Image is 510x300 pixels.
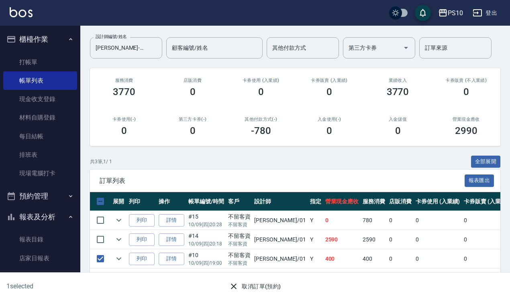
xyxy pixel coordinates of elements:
th: 營業現金應收 [323,192,361,211]
div: 1000 [372,269,398,290]
p: 共 3 筆, 1 / 1 [90,158,112,165]
td: Y [308,211,323,230]
a: 詳情 [159,253,184,265]
button: 報表匯出 [465,174,494,187]
h3: 2990 [455,125,477,136]
a: 現場電腦打卡 [3,164,77,182]
label: 設計師編號/姓名 [96,34,127,40]
td: 780 [361,211,387,230]
td: 0 [387,230,414,249]
td: Y [308,230,323,249]
button: 登出 [469,6,500,20]
td: 2590 [361,230,387,249]
h2: 第三方卡券(-) [168,117,217,122]
a: 現金收支登錄 [3,90,77,108]
p: 不留客資 [228,221,251,228]
a: 店家日報表 [3,249,77,268]
h3: 0 [395,125,401,136]
h3: 0 [463,86,469,97]
th: 操作 [157,192,186,211]
button: 列印 [129,214,155,227]
td: #15 [186,211,226,230]
a: 詳情 [159,214,184,227]
a: 打帳單 [3,53,77,71]
th: 設計師 [252,192,308,211]
span: 訂單列表 [100,177,465,185]
td: 0 [387,249,414,268]
td: 0 [414,249,462,268]
h2: 店販消費 [168,78,217,83]
th: 展開 [111,192,127,211]
td: 400 [323,249,361,268]
button: save [415,5,431,21]
td: 0 [414,230,462,249]
p: 不留客資 [228,240,251,247]
p: 10/09 (四) 20:18 [188,240,224,247]
h2: 卡券使用 (入業績) [237,78,286,83]
a: 報表目錄 [3,230,77,249]
td: 0 [387,211,414,230]
button: expand row [113,214,125,226]
th: 卡券使用 (入業績) [414,192,462,211]
h2: 業績收入 [373,78,422,83]
button: PS10 [435,5,466,21]
h3: 3770 [113,86,135,97]
td: #10 [186,249,226,268]
h2: 營業現金應收 [442,117,491,122]
td: [PERSON_NAME] /01 [252,230,308,249]
button: 全部展開 [471,156,501,168]
td: [PERSON_NAME] /01 [252,211,308,230]
th: 服務消費 [361,192,387,211]
a: 材料自購登錄 [3,108,77,127]
div: 不留客資 [228,251,251,259]
button: 報表及分析 [3,207,77,227]
td: #14 [186,230,226,249]
button: Open [400,41,412,54]
h3: 0 [190,86,196,97]
img: Logo [10,7,33,17]
h3: 0 [121,125,127,136]
h2: 卡券販賣 (不入業績) [442,78,491,83]
a: 報表匯出 [465,176,494,184]
h3: -780 [251,125,271,136]
div: PS10 [448,8,463,18]
h3: 0 [326,86,332,97]
a: 排班表 [3,146,77,164]
button: 櫃檯作業 [3,29,77,50]
th: 指定 [308,192,323,211]
a: 詳情 [159,233,184,246]
button: expand row [113,233,125,245]
td: 2590 [323,230,361,249]
h3: 服務消費 [100,78,149,83]
h2: 卡券販賣 (入業績) [305,78,354,83]
button: 取消訂單(預約) [226,279,284,294]
th: 店販消費 [387,192,414,211]
h3: 0 [326,125,332,136]
a: 每日結帳 [3,127,77,146]
p: 10/09 (四) 20:28 [188,221,224,228]
button: 列印 [129,253,155,265]
td: 400 [361,249,387,268]
p: 10/09 (四) 19:00 [188,259,224,267]
h3: 0 [258,86,264,97]
button: 預約管理 [3,186,77,207]
h2: 卡券使用(-) [100,117,149,122]
td: Y [308,249,323,268]
h6: 1 selected [6,281,126,291]
th: 列印 [127,192,157,211]
td: 0 [323,211,361,230]
a: 帳單列表 [3,71,77,90]
button: 列印 [129,233,155,246]
td: 0 [414,211,462,230]
h3: 0 [190,125,196,136]
h2: 入金儲值 [373,117,422,122]
h2: 入金使用(-) [305,117,354,122]
h3: 3770 [387,86,409,97]
button: expand row [113,253,125,265]
td: [PERSON_NAME] /01 [252,249,308,268]
div: 不留客資 [228,213,251,221]
th: 客戶 [226,192,253,211]
div: 不留客資 [228,232,251,240]
th: 帳單編號/時間 [186,192,226,211]
a: 互助日報表 [3,268,77,286]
